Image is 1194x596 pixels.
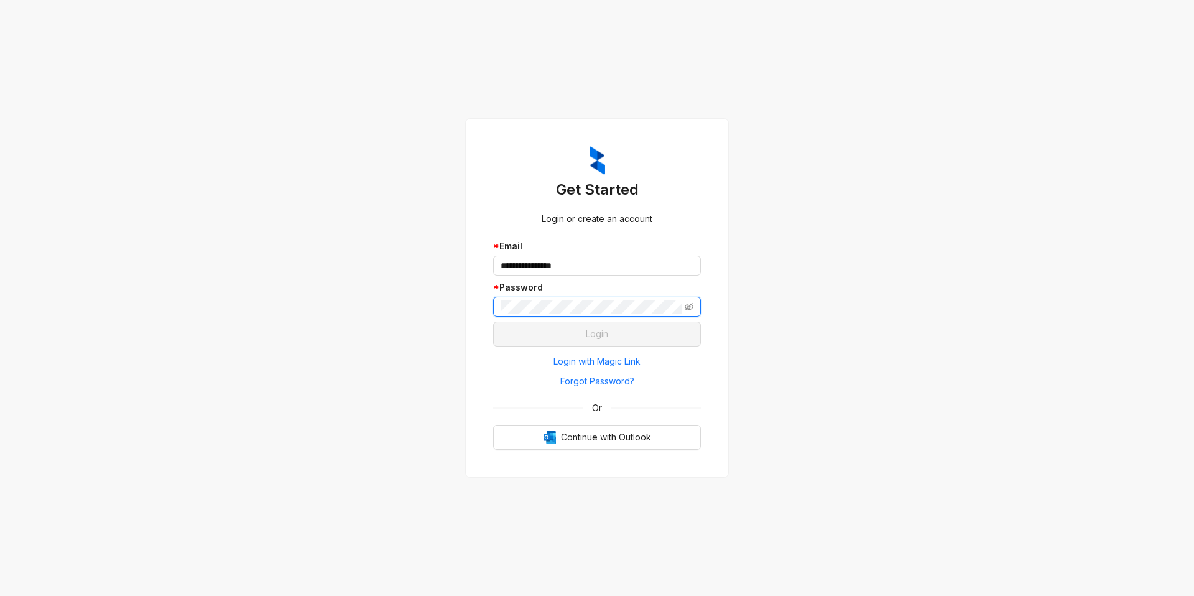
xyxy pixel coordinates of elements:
[493,371,701,391] button: Forgot Password?
[493,180,701,200] h3: Get Started
[493,352,701,371] button: Login with Magic Link
[544,431,556,444] img: Outlook
[493,425,701,450] button: OutlookContinue with Outlook
[553,355,641,368] span: Login with Magic Link
[583,401,611,415] span: Or
[560,375,634,388] span: Forgot Password?
[590,146,605,175] img: ZumaIcon
[493,240,701,253] div: Email
[493,322,701,347] button: Login
[561,431,651,444] span: Continue with Outlook
[493,212,701,226] div: Login or create an account
[685,302,693,311] span: eye-invisible
[493,281,701,294] div: Password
